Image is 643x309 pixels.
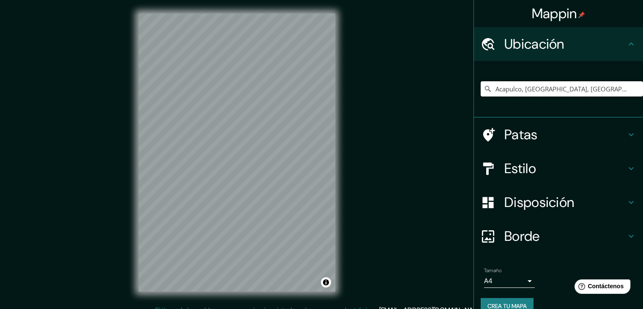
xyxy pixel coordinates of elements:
div: Disposición [474,185,643,219]
div: Estilo [474,152,643,185]
font: Ubicación [504,35,564,53]
input: Elige tu ciudad o zona [481,81,643,97]
font: Borde [504,227,540,245]
canvas: Mapa [139,14,335,292]
font: Mappin [532,5,577,22]
font: Estilo [504,160,536,177]
font: Patas [504,126,538,143]
iframe: Lanzador de widgets de ayuda [568,276,634,300]
font: Disposición [504,193,574,211]
font: A4 [484,276,493,285]
img: pin-icon.png [578,11,585,18]
button: Activar o desactivar atribución [321,277,331,287]
font: Tamaño [484,267,501,274]
div: Patas [474,118,643,152]
div: Ubicación [474,27,643,61]
div: Borde [474,219,643,253]
div: A4 [484,274,535,288]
